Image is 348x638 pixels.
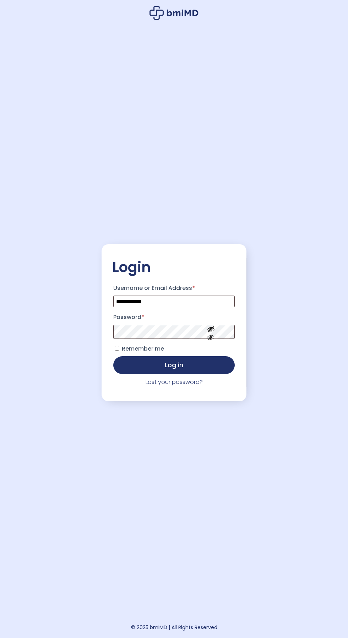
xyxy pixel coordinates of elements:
[112,258,236,276] h2: Login
[113,282,235,294] label: Username or Email Address
[122,345,164,353] span: Remember me
[115,346,119,351] input: Remember me
[146,378,203,386] a: Lost your password?
[113,356,235,374] button: Log in
[131,622,217,632] div: © 2025 bmiMD | All Rights Reserved
[191,320,231,344] button: Show password
[113,312,235,323] label: Password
